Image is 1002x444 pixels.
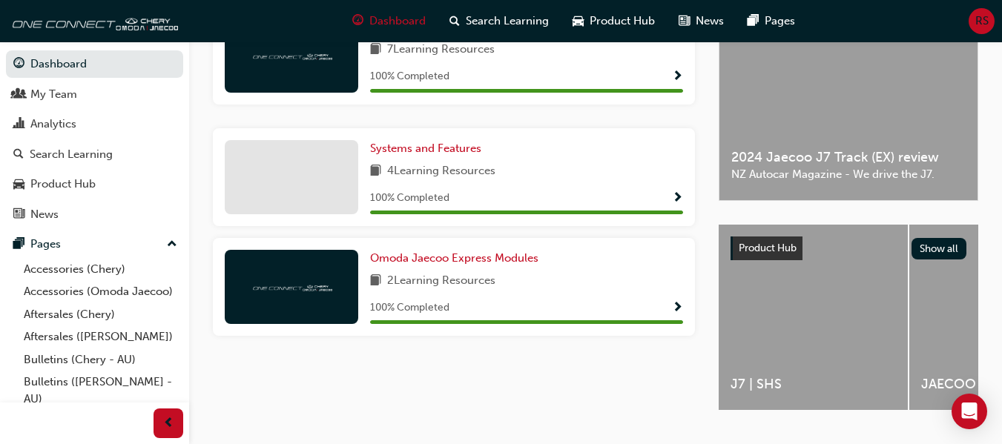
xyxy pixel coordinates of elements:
[18,371,183,410] a: Bulletins ([PERSON_NAME] - AU)
[672,189,683,208] button: Show Progress
[369,13,426,30] span: Dashboard
[18,258,183,281] a: Accessories (Chery)
[370,140,487,157] a: Systems and Features
[731,149,966,166] span: 2024 Jaecoo J7 Track (EX) review
[13,178,24,191] span: car-icon
[163,414,174,433] span: prev-icon
[731,236,966,260] a: Product HubShow all
[952,394,987,429] div: Open Intercom Messenger
[370,41,381,59] span: book-icon
[466,13,549,30] span: Search Learning
[370,190,449,207] span: 100 % Completed
[736,6,807,36] a: pages-iconPages
[672,302,683,315] span: Show Progress
[731,376,896,393] span: J7 | SHS
[251,48,332,62] img: oneconnect
[765,13,795,30] span: Pages
[370,272,381,291] span: book-icon
[30,206,59,223] div: News
[6,110,183,138] a: Analytics
[251,279,332,294] img: oneconnect
[370,142,481,155] span: Systems and Features
[449,12,460,30] span: search-icon
[672,70,683,84] span: Show Progress
[370,68,449,85] span: 100 % Completed
[6,47,183,231] button: DashboardMy TeamAnalyticsSearch LearningProduct HubNews
[18,303,183,326] a: Aftersales (Chery)
[30,116,76,133] div: Analytics
[6,231,183,258] button: Pages
[13,118,24,131] span: chart-icon
[6,141,183,168] a: Search Learning
[340,6,438,36] a: guage-iconDashboard
[387,41,495,59] span: 7 Learning Resources
[672,299,683,317] button: Show Progress
[6,170,183,198] a: Product Hub
[672,67,683,86] button: Show Progress
[370,251,538,265] span: Omoda Jaecoo Express Modules
[561,6,667,36] a: car-iconProduct Hub
[6,201,183,228] a: News
[719,225,908,410] a: J7 | SHS
[167,235,177,254] span: up-icon
[438,6,561,36] a: search-iconSearch Learning
[6,50,183,78] a: Dashboard
[667,6,736,36] a: news-iconNews
[13,58,24,71] span: guage-icon
[573,12,584,30] span: car-icon
[679,12,690,30] span: news-icon
[18,325,183,348] a: Aftersales ([PERSON_NAME])
[912,238,967,259] button: Show all
[370,162,381,181] span: book-icon
[352,12,363,30] span: guage-icon
[13,88,24,102] span: people-icon
[30,146,113,163] div: Search Learning
[590,13,655,30] span: Product Hub
[30,86,77,103] div: My Team
[13,238,24,251] span: pages-icon
[387,272,495,291] span: 2 Learning Resources
[748,12,759,30] span: pages-icon
[7,6,178,36] img: oneconnect
[696,13,724,30] span: News
[13,148,24,162] span: search-icon
[370,299,449,317] span: 100 % Completed
[387,162,495,181] span: 4 Learning Resources
[6,81,183,108] a: My Team
[30,176,96,193] div: Product Hub
[969,8,995,34] button: RS
[18,280,183,303] a: Accessories (Omoda Jaecoo)
[13,208,24,222] span: news-icon
[731,166,966,183] span: NZ Autocar Magazine - We drive the J7.
[975,13,989,30] span: RS
[672,192,683,205] span: Show Progress
[18,348,183,371] a: Bulletins (Chery - AU)
[739,242,797,254] span: Product Hub
[370,250,544,267] a: Omoda Jaecoo Express Modules
[30,236,61,253] div: Pages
